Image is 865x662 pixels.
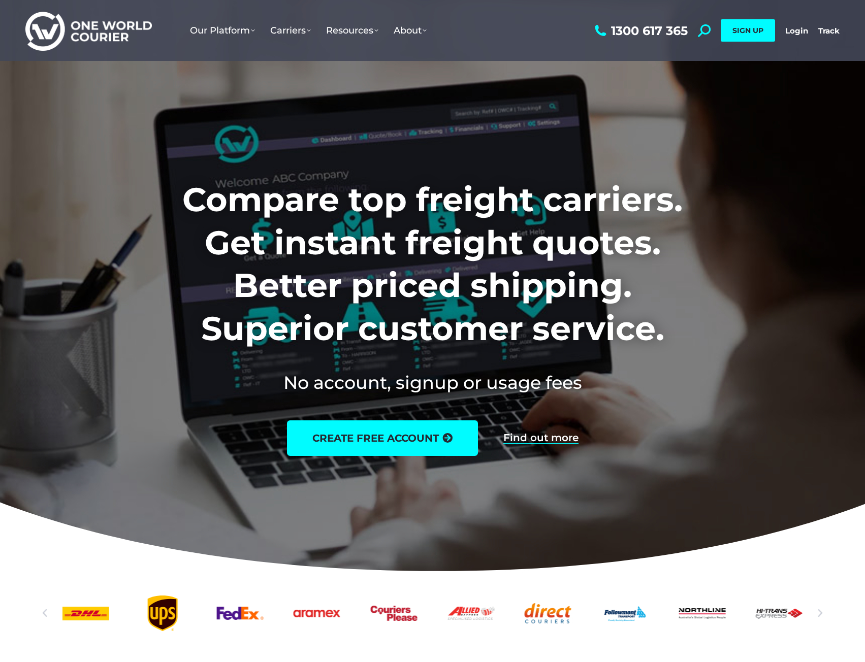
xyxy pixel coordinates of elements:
[679,595,725,631] a: Northline logo
[62,595,109,631] div: 3 / 25
[679,595,725,631] div: 11 / 25
[287,420,478,456] a: create free account
[602,595,649,631] a: Followmont transoirt web logo
[115,178,750,350] h1: Compare top freight carriers. Get instant freight quotes. Better priced shipping. Superior custom...
[326,25,378,36] span: Resources
[190,25,255,36] span: Our Platform
[503,433,579,444] a: Find out more
[139,595,186,631] a: UPS logo
[263,15,318,46] a: Carriers
[318,15,386,46] a: Resources
[447,595,494,631] div: 8 / 25
[294,595,340,631] div: 6 / 25
[386,15,434,46] a: About
[371,595,418,631] a: Couriers Please logo
[139,595,186,631] div: 4 / 25
[447,595,494,631] a: Allied Express logo
[592,24,688,37] a: 1300 617 365
[394,25,427,36] span: About
[62,595,109,631] a: DHl logo
[216,595,263,631] a: FedEx logo
[62,595,803,631] div: Slides
[732,26,763,35] span: SIGN UP
[525,595,571,631] a: Direct Couriers logo
[294,595,340,631] a: Aramex_logo
[525,595,571,631] div: 9 / 25
[602,595,649,631] div: 10 / 25
[115,370,750,395] h2: No account, signup or usage fees
[371,595,418,631] div: 7 / 25
[756,595,803,631] div: 12 / 25
[182,15,263,46] a: Our Platform
[25,10,152,51] img: One World Courier
[785,26,808,36] a: Login
[818,26,840,36] a: Track
[721,19,775,42] a: SIGN UP
[270,25,311,36] span: Carriers
[216,595,263,631] div: 5 / 25
[756,595,803,631] a: Hi-Trans_logo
